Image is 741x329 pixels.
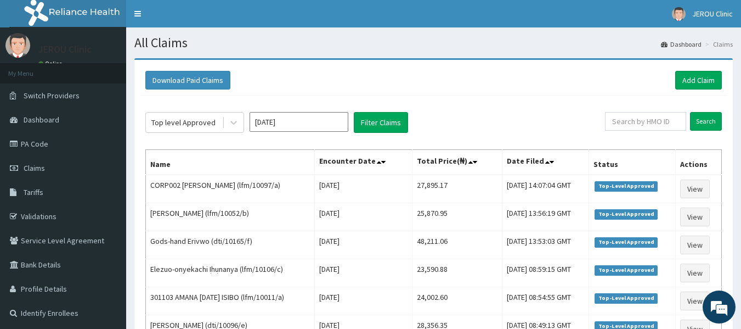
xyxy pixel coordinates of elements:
a: Online [38,60,65,68]
td: 48,211.06 [412,231,502,259]
span: Top-Level Approved [595,181,658,191]
li: Claims [703,40,733,49]
p: JEROU Clinic [38,44,92,54]
span: Top-Level Approved [595,265,658,275]
img: User Image [5,33,30,58]
th: Total Price(₦) [412,150,502,175]
td: [DATE] 14:07:04 GMT [502,175,589,203]
td: Gods-hand Erivwo (dti/10165/f) [146,231,315,259]
span: Top-Level Approved [595,237,658,247]
td: [DATE] 08:54:55 GMT [502,287,589,315]
td: CORP002 [PERSON_NAME] (lfm/10097/a) [146,175,315,203]
td: [DATE] 13:53:03 GMT [502,231,589,259]
span: Switch Providers [24,91,80,101]
span: Dashboard [24,115,59,125]
span: Top-Level Approved [595,209,658,219]
td: Elezuo-onyekachi Ịhụnanya (lfm/10106/c) [146,259,315,287]
td: [DATE] 08:59:15 GMT [502,259,589,287]
img: User Image [672,7,686,21]
h1: All Claims [134,36,733,50]
a: View [680,292,710,310]
th: Encounter Date [315,150,412,175]
span: Top-Level Approved [595,293,658,303]
th: Name [146,150,315,175]
a: View [680,180,710,198]
span: Claims [24,163,45,173]
input: Select Month and Year [250,112,348,132]
th: Status [589,150,676,175]
td: [PERSON_NAME] (lfm/10052/b) [146,203,315,231]
button: Download Paid Claims [145,71,230,90]
td: 27,895.17 [412,175,502,203]
span: JEROU Clinic [692,9,733,19]
span: Tariffs [24,187,43,197]
td: [DATE] [315,259,412,287]
td: [DATE] [315,203,412,231]
td: [DATE] [315,231,412,259]
input: Search [690,112,722,131]
td: 23,590.88 [412,259,502,287]
a: View [680,236,710,254]
a: Dashboard [661,40,702,49]
a: View [680,264,710,282]
a: View [680,208,710,226]
button: Filter Claims [354,112,408,133]
input: Search by HMO ID [605,112,686,131]
td: [DATE] 13:56:19 GMT [502,203,589,231]
th: Actions [676,150,722,175]
a: Add Claim [675,71,722,90]
td: 25,870.95 [412,203,502,231]
div: Top level Approved [151,117,216,128]
td: [DATE] [315,287,412,315]
td: 301103 AMANA [DATE] ISIBO (lfm/10011/a) [146,287,315,315]
td: 24,002.60 [412,287,502,315]
th: Date Filed [502,150,589,175]
td: [DATE] [315,175,412,203]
